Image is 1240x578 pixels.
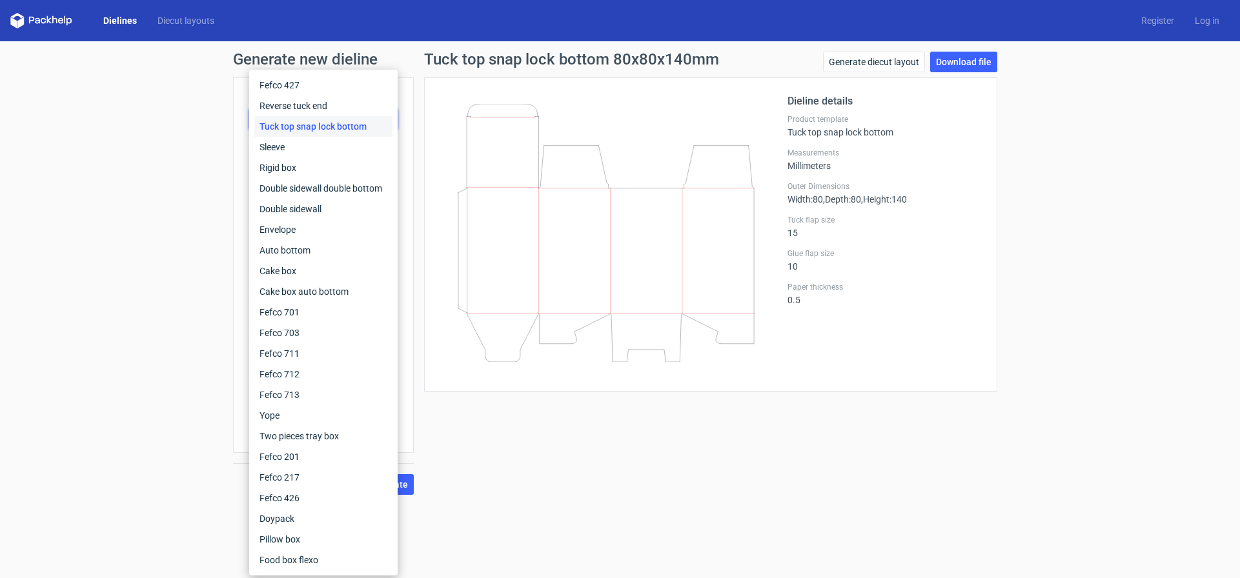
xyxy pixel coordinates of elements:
label: Glue flap size [788,248,981,259]
h2: Dieline details [788,94,981,109]
div: Two pieces tray box [254,426,392,446]
div: Fefco 426 [254,488,392,508]
label: Measurements [788,148,981,158]
label: Tuck flap size [788,215,981,225]
a: Generate diecut layout [823,52,925,72]
a: Download file [930,52,997,72]
label: Product template [788,114,981,125]
span: , Height : 140 [861,194,907,204]
div: Double sidewall [254,199,392,219]
div: Doypack [254,508,392,529]
span: , Depth : 80 [823,194,861,204]
h1: Generate new dieline [233,52,1008,67]
label: Outer Dimensions [788,181,981,192]
div: Rigid box [254,157,392,178]
a: Log in [1184,14,1230,27]
a: Dielines [93,14,147,27]
div: Envelope [254,219,392,240]
div: Fefco 703 [254,323,392,343]
div: Food box flexo [254,550,392,570]
div: 0.5 [788,282,981,305]
div: Reverse tuck end [254,95,392,116]
div: Double sidewall double bottom [254,178,392,199]
h1: Tuck top snap lock bottom 80x80x140mm [424,52,719,67]
div: Sleeve [254,137,392,157]
div: Auto bottom [254,240,392,261]
div: Fefco 711 [254,343,392,364]
div: Cake box [254,261,392,281]
div: Fefco 427 [254,75,392,95]
div: Fefco 713 [254,384,392,405]
div: Fefco 712 [254,364,392,384]
div: Millimeters [788,148,981,171]
label: Paper thickness [788,282,981,292]
a: Diecut layouts [147,14,225,27]
span: Width : 80 [788,194,823,204]
div: Tuck top snap lock bottom [254,116,392,137]
a: Register [1131,14,1184,27]
div: Yope [254,405,392,426]
div: Cake box auto bottom [254,281,392,302]
div: 10 [788,248,981,272]
div: Tuck top snap lock bottom [788,114,981,137]
div: Fefco 201 [254,446,392,467]
div: 15 [788,215,981,238]
div: Fefco 217 [254,467,392,488]
div: Fefco 701 [254,302,392,323]
div: Pillow box [254,529,392,550]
